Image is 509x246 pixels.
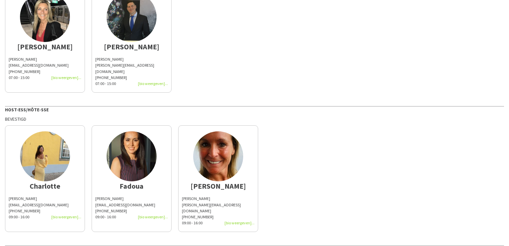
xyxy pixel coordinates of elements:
span: [PERSON_NAME][EMAIL_ADDRESS][DOMAIN_NAME] [182,202,241,213]
div: [PERSON_NAME] [9,56,81,62]
div: 07:00 - 15:00 [9,75,81,81]
div: [PERSON_NAME] [182,183,254,189]
div: [EMAIL_ADDRESS][DOMAIN_NAME] [9,62,81,68]
img: thumb-5eeb358c3f0f5.jpeg [193,131,243,181]
div: Fadoua [95,183,168,189]
span: [PERSON_NAME][EMAIL_ADDRESS][DOMAIN_NAME] [95,63,154,74]
div: Host-ess/Hôte-sse [5,106,504,113]
span: [PHONE_NUMBER] [182,214,214,219]
span: 09:00 - 16:00 [95,214,116,219]
img: thumb-6825e043f14e2.jpg [107,131,157,181]
div: Charlotte [9,183,81,189]
div: [EMAIL_ADDRESS][DOMAIN_NAME] [9,202,81,208]
span: [PERSON_NAME] [182,196,210,201]
span: [PHONE_NUMBER] [95,75,127,80]
div: [PERSON_NAME] [9,44,81,50]
div: [PERSON_NAME] [95,196,168,202]
div: [PHONE_NUMBER] [9,69,81,75]
span: 09:00 - 16:00 [182,220,203,225]
div: [PERSON_NAME] [95,44,168,50]
span: [PERSON_NAME] [95,57,124,62]
div: 09:00 - 16:00 [9,214,81,220]
span: [EMAIL_ADDRESS][DOMAIN_NAME] [95,202,155,207]
span: [PHONE_NUMBER] [95,208,127,213]
div: Bevestigd [5,116,504,122]
span: 07:00 - 15:00 [95,81,116,86]
div: [PERSON_NAME] [9,196,81,220]
img: thumb-68e42189d0b88.jpeg [20,131,70,181]
div: [PHONE_NUMBER] [9,208,81,214]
